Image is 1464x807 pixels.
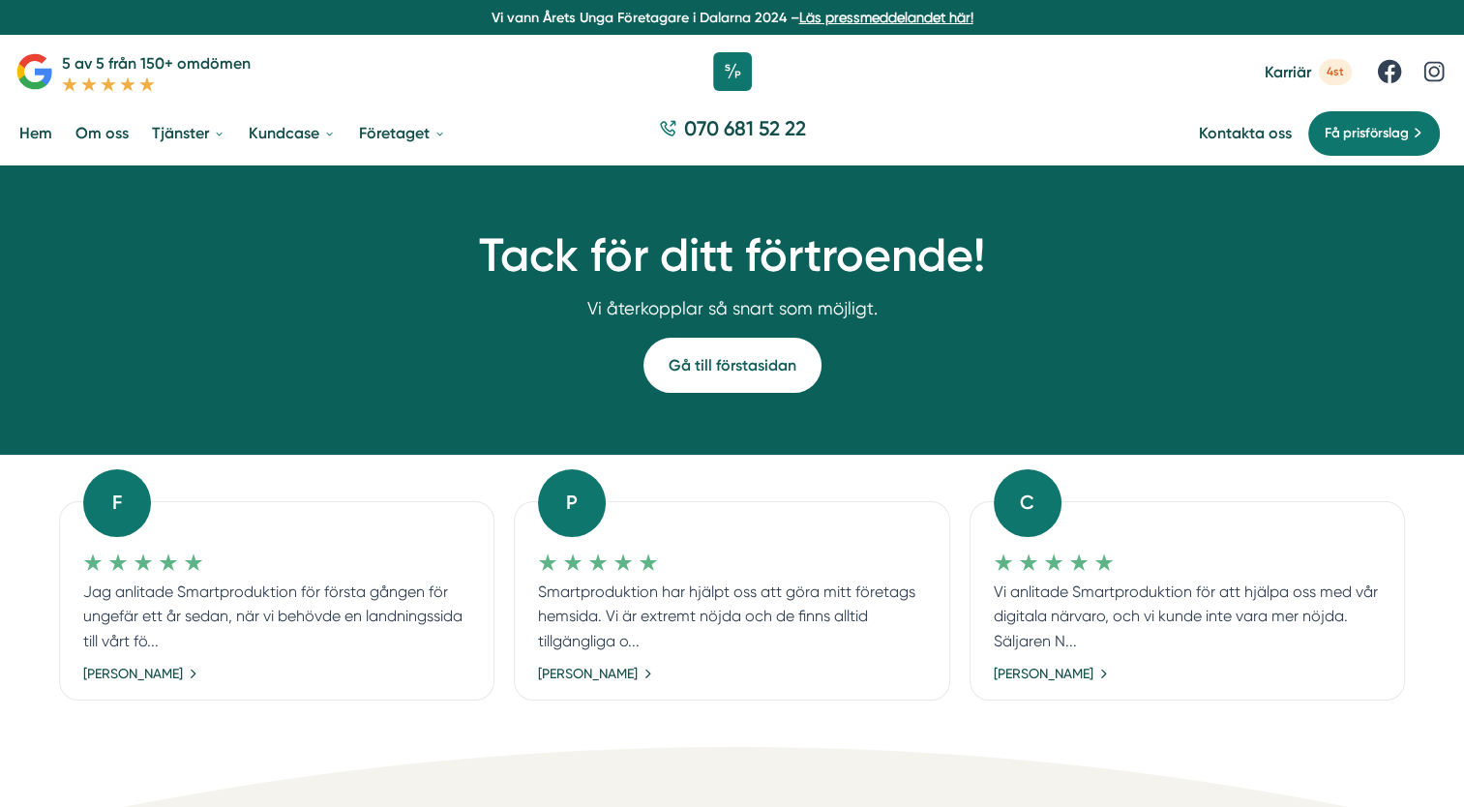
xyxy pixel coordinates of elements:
[1325,123,1409,144] span: Få prisförslag
[651,114,814,152] a: 070 681 52 22
[148,108,229,158] a: Tjänster
[287,295,1178,322] p: Vi återkopplar så snart som möjligt.
[684,114,806,142] span: 070 681 52 22
[355,108,450,158] a: Företaget
[643,338,822,393] a: Gå till förstasidan
[83,663,197,684] a: [PERSON_NAME]
[1319,59,1352,85] span: 4st
[83,469,151,537] div: F
[83,580,471,653] p: Jag anlitade Smartproduktion för första gången för ungefär ett år sedan, när vi behövde en landni...
[538,663,652,684] a: [PERSON_NAME]
[8,8,1456,27] p: Vi vann Årets Unga Företagare i Dalarna 2024 –
[538,469,606,537] div: P
[62,51,251,75] p: 5 av 5 från 150+ omdömen
[72,108,133,158] a: Om oss
[1265,59,1352,85] a: Karriär 4st
[799,10,973,25] a: Läs pressmeddelandet här!
[994,469,1061,537] div: C
[538,580,926,653] p: Smartproduktion har hjälpt oss att göra mitt företags hemsida. Vi är extremt nöjda och de finns a...
[287,227,1178,284] h1: Tack för ditt förtroende!
[15,108,56,158] a: Hem
[1199,124,1292,142] a: Kontakta oss
[1265,63,1311,81] span: Karriär
[1307,110,1441,157] a: Få prisförslag
[245,108,340,158] a: Kundcase
[994,663,1108,684] a: [PERSON_NAME]
[994,580,1382,653] p: Vi anlitade Smartproduktion för att hjälpa oss med vår digitala närvaro, och vi kunde inte vara m...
